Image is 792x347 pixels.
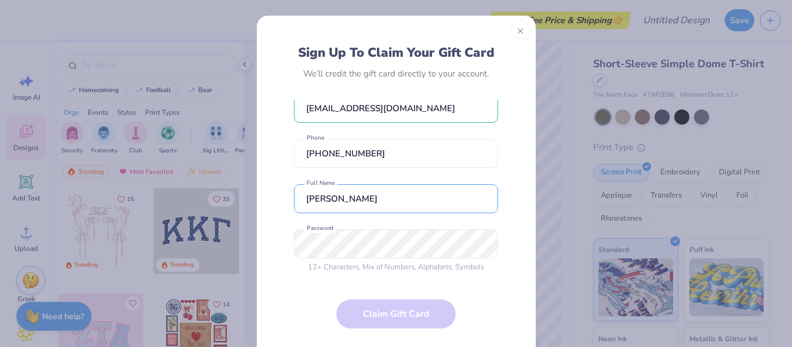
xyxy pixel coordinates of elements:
span: Symbols [455,262,484,272]
span: Alphabets [418,262,452,272]
div: , Mix of , , [294,262,498,273]
div: Sign Up To Claim Your Gift Card [298,45,495,61]
button: Close [511,21,531,41]
div: We’ll credit the gift card directly to your account. [303,68,489,79]
span: 12 + Characters [308,262,359,272]
span: Numbers [384,262,415,272]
